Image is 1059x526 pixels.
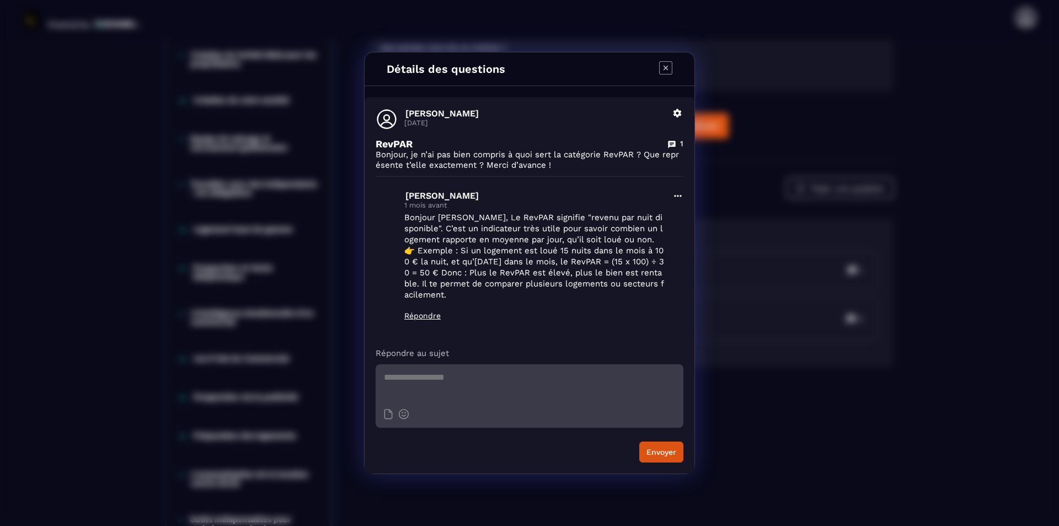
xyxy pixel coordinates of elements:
[404,201,666,209] p: 1 mois avant
[404,311,666,320] p: Répondre
[376,138,413,150] p: RevPAR
[376,150,683,171] p: Bonjour, je n’ai pas bien compris à quoi sert la catégorie RevPAR ? Que représente t’elle exactem...
[404,119,666,127] p: [DATE]
[405,108,666,119] p: [PERSON_NAME]
[405,190,666,201] p: [PERSON_NAME]
[639,442,683,463] button: Envoyer
[680,139,683,149] p: 1
[387,62,505,76] h4: Détails des questions
[404,212,666,300] p: Bonjour [PERSON_NAME], Le RevPAR signifie "revenu par nuit disponible". C’est un indicateur très ...
[376,348,683,359] p: Répondre au sujet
